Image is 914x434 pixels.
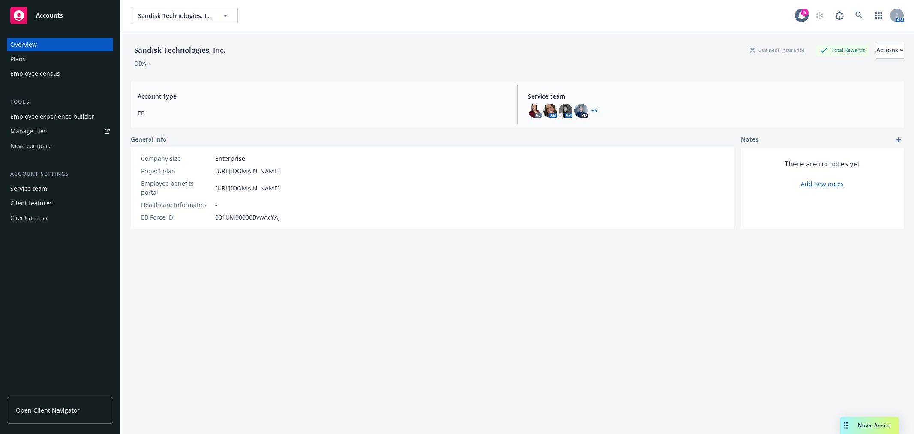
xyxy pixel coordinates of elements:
[10,67,60,81] div: Employee census
[10,110,94,124] div: Employee experience builder
[574,104,588,118] img: photo
[10,124,47,138] div: Manage files
[811,7,828,24] a: Start snowing
[16,406,80,415] span: Open Client Navigator
[215,213,280,222] span: 001UM00000BvwAcYAJ
[801,9,809,16] div: 5
[528,104,542,118] img: photo
[543,104,557,118] img: photo
[215,154,245,163] span: Enterprise
[138,108,507,118] span: EB
[528,92,897,101] span: Service team
[7,124,113,138] a: Manage files
[840,417,899,434] button: Nova Assist
[10,52,26,66] div: Plans
[7,139,113,153] a: Nova compare
[840,417,851,434] div: Drag to move
[7,67,113,81] a: Employee census
[7,170,113,178] div: Account settings
[7,182,113,196] a: Service team
[138,92,507,101] span: Account type
[851,7,868,24] a: Search
[893,135,904,145] a: add
[141,166,212,175] div: Project plan
[141,179,212,197] div: Employee benefits portal
[141,213,212,222] div: EB Force ID
[7,3,113,27] a: Accounts
[10,211,48,225] div: Client access
[7,110,113,124] a: Employee experience builder
[134,59,150,68] div: DBA: -
[10,196,53,210] div: Client features
[559,104,572,118] img: photo
[801,179,844,188] a: Add new notes
[138,11,212,20] span: Sandisk Technologies, Inc.
[816,45,869,55] div: Total Rewards
[36,12,63,19] span: Accounts
[785,159,860,169] span: There are no notes yet
[591,108,597,113] a: +5
[876,42,904,58] div: Actions
[7,52,113,66] a: Plans
[141,154,212,163] div: Company size
[876,42,904,59] button: Actions
[741,135,758,145] span: Notes
[215,184,280,193] a: [URL][DOMAIN_NAME]
[215,166,280,175] a: [URL][DOMAIN_NAME]
[7,196,113,210] a: Client features
[131,135,167,144] span: General info
[141,200,212,209] div: Healthcare Informatics
[831,7,848,24] a: Report a Bug
[131,7,238,24] button: Sandisk Technologies, Inc.
[131,45,229,56] div: Sandisk Technologies, Inc.
[7,211,113,225] a: Client access
[870,7,887,24] a: Switch app
[858,422,892,429] span: Nova Assist
[746,45,809,55] div: Business Insurance
[7,38,113,51] a: Overview
[10,38,37,51] div: Overview
[10,182,47,196] div: Service team
[10,139,52,153] div: Nova compare
[7,98,113,106] div: Tools
[215,200,217,209] span: -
